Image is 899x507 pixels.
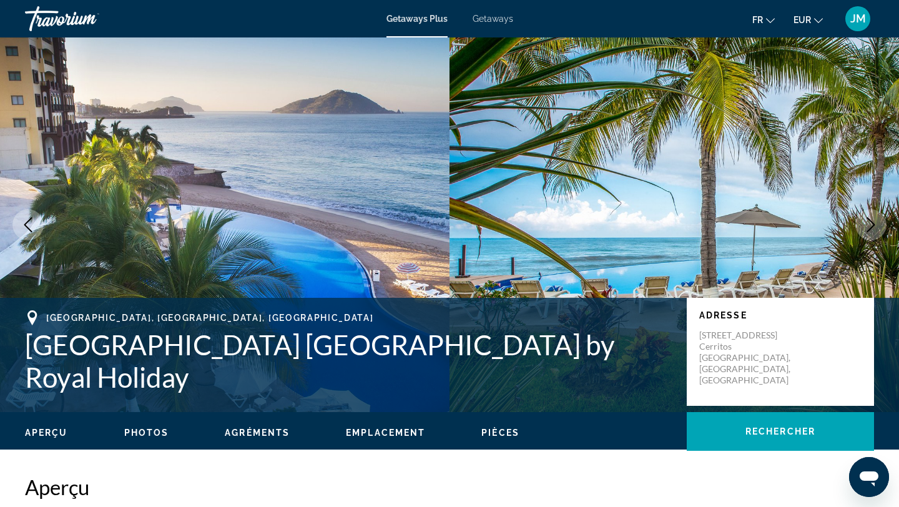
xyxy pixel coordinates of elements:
[25,427,68,438] button: Aperçu
[699,310,862,320] p: Adresse
[225,427,290,438] button: Agréments
[752,15,763,25] span: fr
[346,427,425,438] button: Emplacement
[25,2,150,35] a: Travorium
[752,11,775,29] button: Change language
[124,428,169,438] span: Photos
[855,209,887,240] button: Next image
[842,6,874,32] button: User Menu
[25,328,674,393] h1: [GEOGRAPHIC_DATA] [GEOGRAPHIC_DATA] by Royal Holiday
[25,475,874,500] h2: Aperçu
[473,14,513,24] a: Getaways
[850,12,866,25] span: JM
[745,426,815,436] span: Rechercher
[46,313,373,323] span: [GEOGRAPHIC_DATA], [GEOGRAPHIC_DATA], [GEOGRAPHIC_DATA]
[346,428,425,438] span: Emplacement
[386,14,448,24] a: Getaways Plus
[225,428,290,438] span: Agréments
[481,427,519,438] button: Pièces
[699,330,799,386] p: [STREET_ADDRESS] Cerritos [GEOGRAPHIC_DATA], [GEOGRAPHIC_DATA], [GEOGRAPHIC_DATA]
[687,412,874,451] button: Rechercher
[793,15,811,25] span: EUR
[481,428,519,438] span: Pièces
[849,457,889,497] iframe: Bouton de lancement de la fenêtre de messagerie
[124,427,169,438] button: Photos
[12,209,44,240] button: Previous image
[25,428,68,438] span: Aperçu
[793,11,823,29] button: Change currency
